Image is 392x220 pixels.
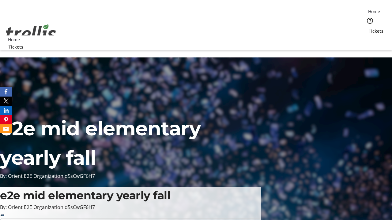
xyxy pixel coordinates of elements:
[364,28,388,34] a: Tickets
[4,17,58,48] img: Orient E2E Organization d5sCwGF6H7's Logo
[364,8,384,15] a: Home
[364,34,376,46] button: Cart
[4,44,28,50] a: Tickets
[364,15,376,27] button: Help
[368,8,380,15] span: Home
[369,28,383,34] span: Tickets
[8,36,20,43] span: Home
[9,44,23,50] span: Tickets
[4,36,24,43] a: Home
